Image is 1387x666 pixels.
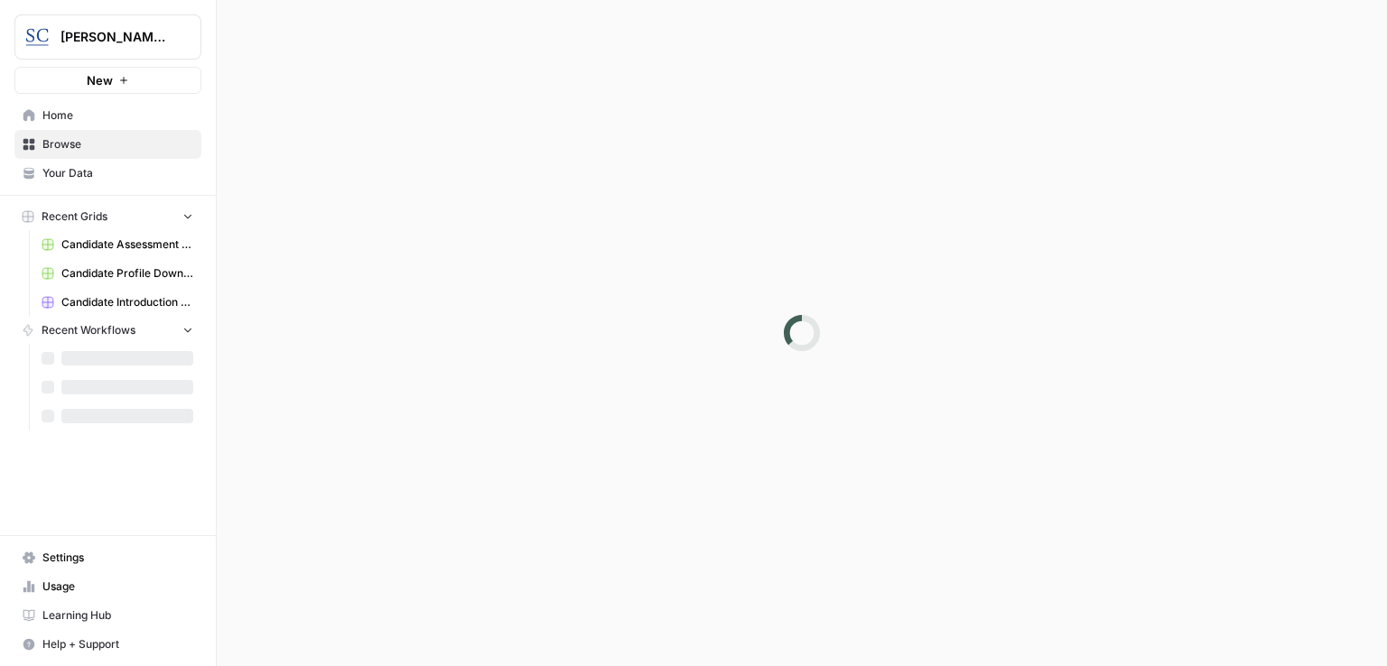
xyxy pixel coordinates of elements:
[14,203,201,230] button: Recent Grids
[42,322,135,338] span: Recent Workflows
[87,71,113,89] span: New
[42,578,193,595] span: Usage
[33,259,201,288] a: Candidate Profile Download Sheet
[14,130,201,159] a: Browse
[42,136,193,153] span: Browse
[42,165,193,181] span: Your Data
[33,230,201,259] a: Candidate Assessment Download Sheet
[42,550,193,566] span: Settings
[14,630,201,659] button: Help + Support
[61,294,193,310] span: Candidate Introduction Download Sheet
[14,67,201,94] button: New
[42,208,107,225] span: Recent Grids
[42,607,193,624] span: Learning Hub
[21,21,53,53] img: Stanton Chase Nashville Logo
[14,159,201,188] a: Your Data
[61,236,193,253] span: Candidate Assessment Download Sheet
[14,601,201,630] a: Learning Hub
[61,28,170,46] span: [PERSON_NAME] [GEOGRAPHIC_DATA]
[14,572,201,601] a: Usage
[42,107,193,124] span: Home
[14,14,201,60] button: Workspace: Stanton Chase Nashville
[14,101,201,130] a: Home
[14,317,201,344] button: Recent Workflows
[14,543,201,572] a: Settings
[33,288,201,317] a: Candidate Introduction Download Sheet
[61,265,193,282] span: Candidate Profile Download Sheet
[42,636,193,652] span: Help + Support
